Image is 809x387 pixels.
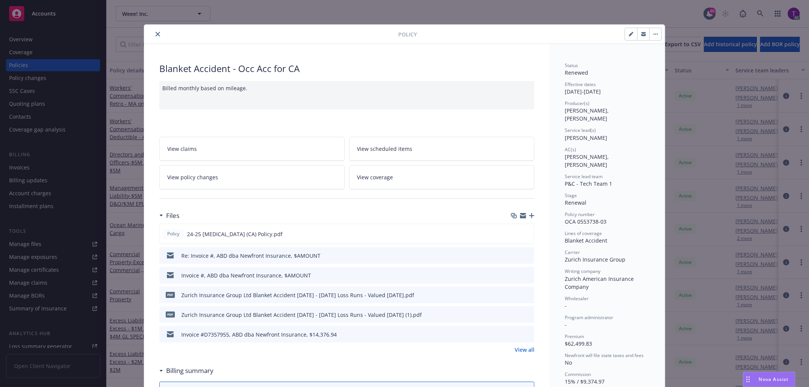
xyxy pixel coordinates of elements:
[181,311,422,319] div: Zurich Insurance Group Ltd Blanket Accident [DATE] - [DATE] Loss Runs - Valued [DATE] (1).pdf
[565,256,625,263] span: Zurich Insurance Group
[166,312,175,317] span: pdf
[565,100,589,107] span: Producer(s)
[167,145,197,153] span: View claims
[565,340,592,347] span: $62,499.83
[398,30,417,38] span: Policy
[159,366,214,376] div: Billing summary
[565,180,612,187] span: P&C - Tech Team 1
[565,359,572,366] span: No
[166,211,179,221] h3: Files
[512,252,518,260] button: download file
[166,366,214,376] h3: Billing summary
[565,295,589,302] span: Wholesaler
[357,173,393,181] span: View coverage
[357,145,413,153] span: View scheduled items
[525,291,531,299] button: preview file
[524,230,531,238] button: preview file
[565,249,580,255] span: Carrier
[565,218,606,225] span: OCA 0553738-03
[181,271,311,279] div: Invoice #, ABD dba Newfront Insurance, $AMOUNT
[565,199,586,206] span: Renewal
[565,153,610,168] span: [PERSON_NAME], [PERSON_NAME]
[512,331,518,338] button: download file
[525,311,531,319] button: preview file
[167,173,218,181] span: View policy changes
[159,81,534,110] div: Billed monthly based on mileage.
[565,230,602,237] span: Lines of coverage
[743,372,753,387] div: Drag to move
[565,352,644,359] span: Newfront will file state taxes and fees
[181,331,337,338] div: Invoice #D7357955, ABD dba Newfront Insurance, $14,376.94
[565,127,596,133] span: Service lead(s)
[565,69,588,76] span: Renewed
[512,291,518,299] button: download file
[565,211,595,218] span: Policy number
[565,62,578,69] span: Status
[565,333,584,340] span: Premium
[187,230,283,238] span: 24-25 [MEDICAL_DATA] (CA) Policy.pdf
[181,252,320,260] div: Re: Invoice #, ABD dba Newfront Insurance, $AMOUNT
[512,271,518,279] button: download file
[565,192,577,199] span: Stage
[525,331,531,338] button: preview file
[565,146,576,153] span: AC(s)
[565,371,591,378] span: Commission
[525,271,531,279] button: preview file
[349,137,535,161] a: View scheduled items
[349,165,535,189] a: View coverage
[565,275,635,290] span: Zurich American Insurance Company
[512,311,518,319] button: download file
[743,372,795,387] button: Nova Assist
[565,134,607,141] span: [PERSON_NAME]
[565,81,596,88] span: Effective dates
[159,165,345,189] a: View policy changes
[565,314,613,321] span: Program administrator
[565,237,607,244] span: Blanket Accident
[159,62,534,75] div: Blanket Accident - Occ Acc for CA
[159,137,345,161] a: View claims
[565,81,650,96] div: [DATE] - [DATE]
[565,173,603,180] span: Service lead team
[166,292,175,298] span: pdf
[565,302,567,309] span: -
[181,291,414,299] div: Zurich Insurance Group Ltd Blanket Accident [DATE] - [DATE] Loss Runs - Valued [DATE].pdf
[565,321,567,328] span: -
[166,230,181,237] span: Policy
[565,268,600,274] span: Writing company
[525,252,531,260] button: preview file
[759,376,789,382] span: Nova Assist
[512,230,518,238] button: download file
[565,378,605,385] span: 15% / $9,374.97
[159,211,179,221] div: Files
[565,107,610,122] span: [PERSON_NAME], [PERSON_NAME]
[515,346,534,354] a: View all
[153,30,162,39] button: close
